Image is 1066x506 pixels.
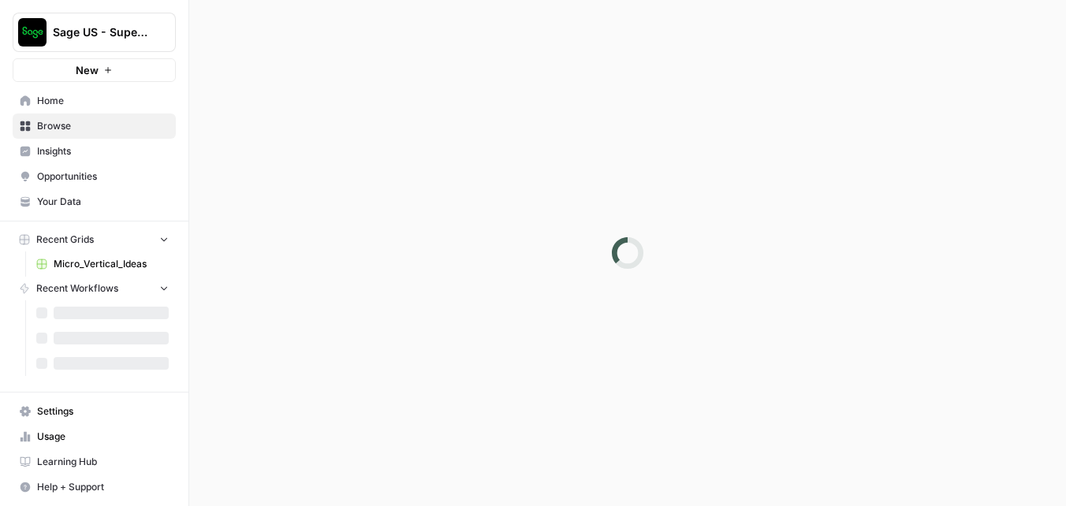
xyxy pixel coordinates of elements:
[13,164,176,189] a: Opportunities
[13,189,176,214] a: Your Data
[29,251,176,277] a: Micro_Vertical_Ideas
[36,233,94,247] span: Recent Grids
[37,94,169,108] span: Home
[13,228,176,251] button: Recent Grids
[13,449,176,474] a: Learning Hub
[37,480,169,494] span: Help + Support
[37,195,169,209] span: Your Data
[37,144,169,158] span: Insights
[37,430,169,444] span: Usage
[13,58,176,82] button: New
[37,404,169,419] span: Settings
[37,455,169,469] span: Learning Hub
[53,24,148,40] span: Sage US - Super Marketer
[54,257,169,271] span: Micro_Vertical_Ideas
[13,424,176,449] a: Usage
[36,281,118,296] span: Recent Workflows
[37,119,169,133] span: Browse
[13,13,176,52] button: Workspace: Sage US - Super Marketer
[18,18,47,47] img: Sage US - Super Marketer Logo
[13,88,176,113] a: Home
[13,474,176,500] button: Help + Support
[37,169,169,184] span: Opportunities
[13,113,176,139] a: Browse
[76,62,99,78] span: New
[13,399,176,424] a: Settings
[13,277,176,300] button: Recent Workflows
[13,139,176,164] a: Insights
